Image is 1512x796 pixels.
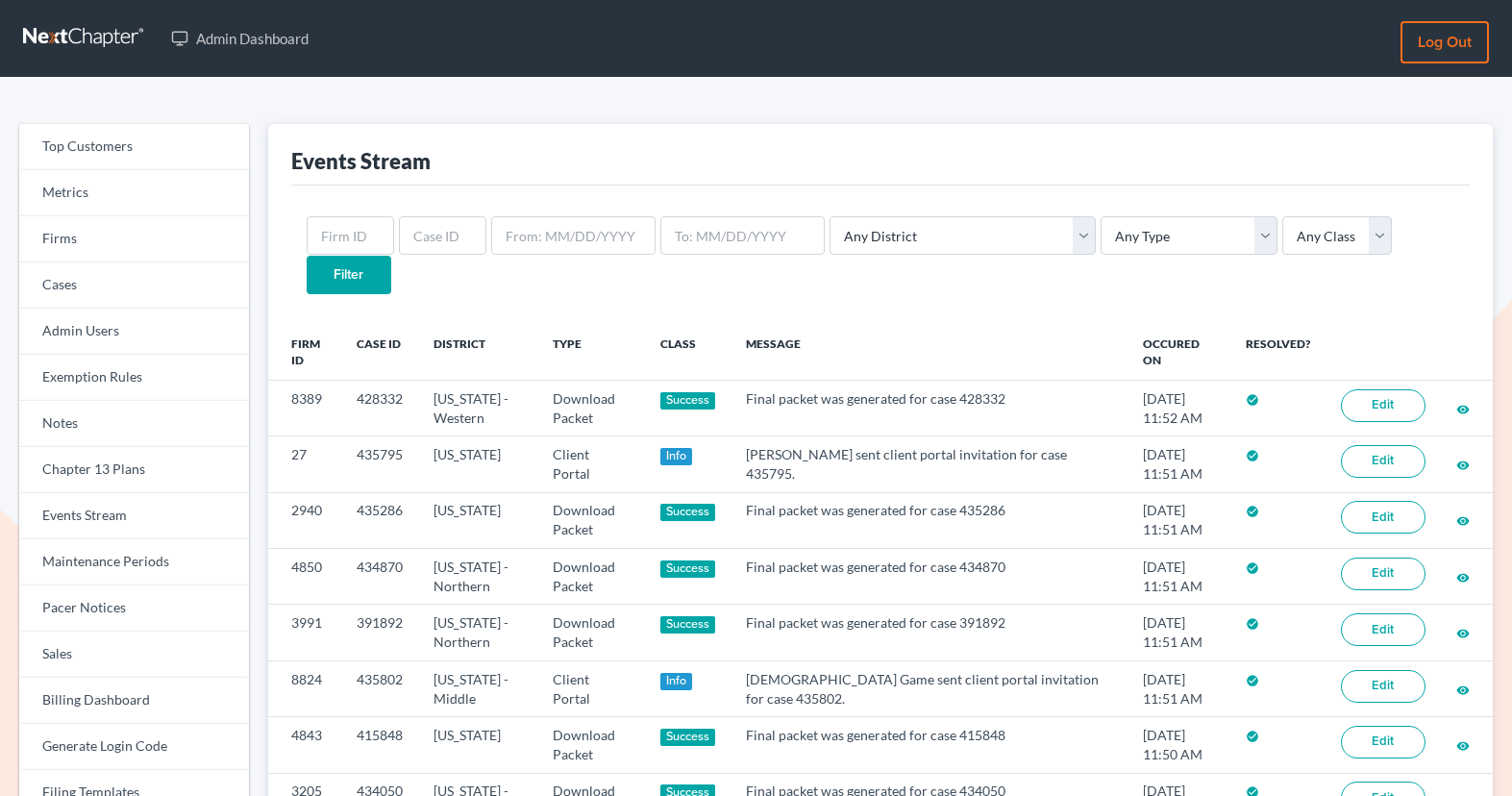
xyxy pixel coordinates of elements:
[660,392,716,410] div: Success
[1456,736,1470,753] a: visibility
[19,585,249,632] a: Pacer Notices
[418,717,537,773] td: [US_STATE]
[1456,568,1470,585] a: visibility
[1246,617,1259,631] i: check_circle
[537,605,644,660] td: Download Packet
[341,436,418,492] td: 435795
[1341,558,1425,590] a: Edit
[731,660,1128,716] td: [DEMOGRAPHIC_DATA] Game sent client portal invitation for case 435802.
[731,325,1128,381] th: Message
[19,170,249,216] a: Metrics
[1456,739,1470,753] i: visibility
[491,216,656,255] input: From: MM/DD/YYYY
[731,492,1128,548] td: Final packet was generated for case 435286
[731,436,1128,492] td: [PERSON_NAME] sent client portal invitation for case 435795.
[537,380,644,435] td: Download Packet
[268,660,341,716] td: 8824
[19,724,249,770] a: Generate Login Code
[1128,660,1230,716] td: [DATE] 11:51 AM
[19,632,249,678] a: Sales
[268,605,341,660] td: 3991
[418,436,537,492] td: [US_STATE]
[537,549,644,605] td: Download Packet
[1128,325,1230,381] th: Occured On
[731,605,1128,660] td: Final packet was generated for case 391892
[19,493,249,539] a: Events Stream
[19,401,249,447] a: Notes
[341,605,418,660] td: 391892
[1456,459,1470,472] i: visibility
[660,560,716,578] div: Success
[1128,605,1230,660] td: [DATE] 11:51 AM
[19,355,249,401] a: Exemption Rules
[268,436,341,492] td: 27
[19,539,249,585] a: Maintenance Periods
[268,380,341,435] td: 8389
[1456,514,1470,528] i: visibility
[1246,449,1259,462] i: check_circle
[341,325,418,381] th: Case ID
[418,660,537,716] td: [US_STATE] - Middle
[1246,561,1259,575] i: check_circle
[1456,681,1470,697] a: visibility
[537,492,644,548] td: Download Packet
[731,549,1128,605] td: Final packet was generated for case 434870
[1128,380,1230,435] td: [DATE] 11:52 AM
[1456,403,1470,416] i: visibility
[268,717,341,773] td: 4843
[1456,571,1470,585] i: visibility
[660,729,716,746] div: Success
[660,616,716,634] div: Success
[645,325,731,381] th: Class
[418,492,537,548] td: [US_STATE]
[418,325,537,381] th: District
[19,678,249,724] a: Billing Dashboard
[1456,400,1470,416] a: visibility
[1230,325,1326,381] th: Resolved?
[660,673,693,690] div: Info
[1128,549,1230,605] td: [DATE] 11:51 AM
[1341,445,1425,478] a: Edit
[1456,456,1470,472] a: visibility
[19,216,249,262] a: Firms
[1246,393,1259,407] i: check_circle
[1246,674,1259,687] i: check_circle
[307,216,394,255] input: Firm ID
[399,216,486,255] input: Case ID
[268,492,341,548] td: 2940
[341,717,418,773] td: 415848
[1456,511,1470,528] a: visibility
[418,549,537,605] td: [US_STATE] - Northern
[660,448,693,465] div: Info
[341,549,418,605] td: 434870
[660,216,825,255] input: To: MM/DD/YYYY
[19,309,249,355] a: Admin Users
[1246,505,1259,518] i: check_circle
[19,124,249,170] a: Top Customers
[1456,624,1470,640] a: visibility
[1128,436,1230,492] td: [DATE] 11:51 AM
[731,717,1128,773] td: Final packet was generated for case 415848
[1456,684,1470,697] i: visibility
[1341,501,1425,534] a: Edit
[307,256,391,294] input: Filter
[341,380,418,435] td: 428332
[660,504,716,521] div: Success
[418,605,537,660] td: [US_STATE] - Northern
[731,380,1128,435] td: Final packet was generated for case 428332
[1128,717,1230,773] td: [DATE] 11:50 AM
[418,380,537,435] td: [US_STATE] - Western
[291,147,431,175] div: Events Stream
[1128,492,1230,548] td: [DATE] 11:51 AM
[1246,730,1259,743] i: check_circle
[161,21,318,56] a: Admin Dashboard
[537,660,644,716] td: Client Portal
[341,660,418,716] td: 435802
[1341,726,1425,759] a: Edit
[268,549,341,605] td: 4850
[19,447,249,493] a: Chapter 13 Plans
[1341,613,1425,646] a: Edit
[1456,627,1470,640] i: visibility
[1341,389,1425,422] a: Edit
[537,436,644,492] td: Client Portal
